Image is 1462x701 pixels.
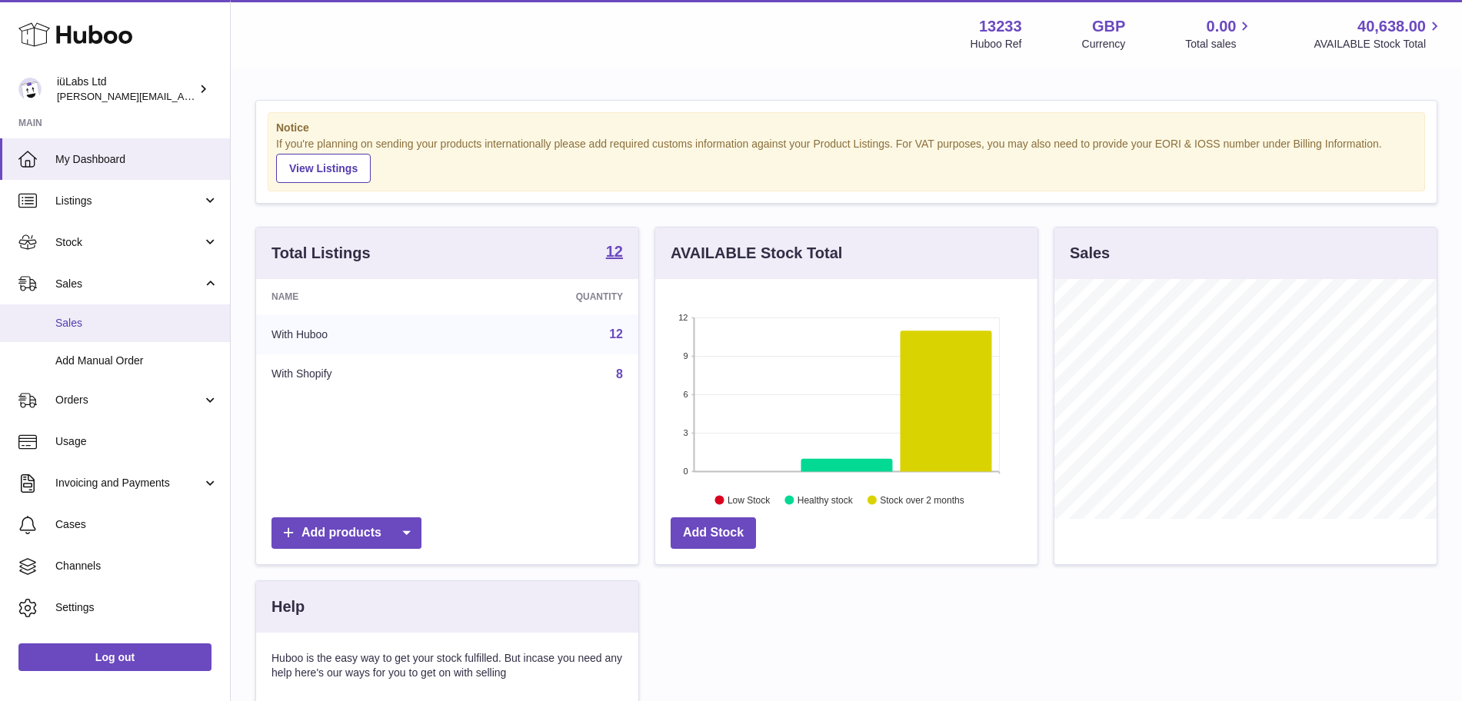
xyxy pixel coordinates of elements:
h3: Sales [1070,243,1110,264]
strong: GBP [1092,16,1125,37]
text: 9 [683,351,688,360]
a: 12 [609,327,623,341]
div: If you're planning on sending your products internationally please add required customs informati... [276,137,1417,183]
h3: Help [271,596,305,617]
a: Add Stock [671,517,756,549]
span: Add Manual Order [55,354,218,368]
span: Cases [55,517,218,532]
th: Name [256,279,462,314]
div: Huboo Ref [971,37,1022,51]
img: annunziata@iulabs.co [18,78,42,101]
span: 40,638.00 [1357,16,1426,37]
span: Orders [55,393,202,407]
div: iüLabs Ltd [57,75,195,104]
span: Sales [55,277,202,291]
strong: Notice [276,121,1417,135]
a: 8 [616,367,623,380]
span: AVAILABLE Stock Total [1314,37,1444,51]
span: Invoicing and Payments [55,476,202,490]
text: 12 [678,313,688,322]
span: Settings [55,600,218,615]
span: Stock [55,235,202,250]
td: With Shopify [256,354,462,394]
span: Listings [55,194,202,208]
a: 40,638.00 AVAILABLE Stock Total [1314,16,1444,51]
td: With Huboo [256,314,462,354]
strong: 12 [606,244,623,259]
p: Huboo is the easy way to get your stock fulfilled. But incase you need any help here's our ways f... [271,651,623,680]
span: Sales [55,316,218,331]
th: Quantity [462,279,638,314]
text: 3 [683,428,688,437]
text: 6 [683,390,688,399]
a: 12 [606,244,623,262]
h3: AVAILABLE Stock Total [671,243,842,264]
h3: Total Listings [271,243,371,264]
text: Low Stock [728,494,771,505]
text: Stock over 2 months [880,494,964,505]
span: My Dashboard [55,152,218,167]
a: Log out [18,643,211,671]
div: Currency [1082,37,1126,51]
a: Add products [271,517,421,549]
span: 0.00 [1207,16,1237,37]
text: 0 [683,467,688,476]
span: Channels [55,559,218,573]
strong: 13233 [979,16,1022,37]
span: Usage [55,434,218,449]
span: Total sales [1185,37,1254,51]
text: Healthy stock [798,494,854,505]
span: [PERSON_NAME][EMAIL_ADDRESS][DOMAIN_NAME] [57,90,308,102]
a: 0.00 Total sales [1185,16,1254,51]
a: View Listings [276,154,371,183]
